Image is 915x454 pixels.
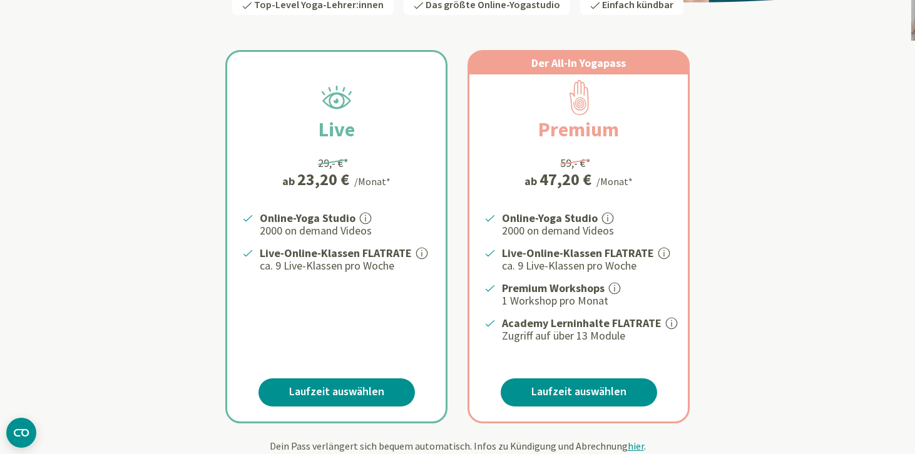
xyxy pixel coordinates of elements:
[502,223,673,238] p: 2000 on demand Videos
[258,378,415,406] a: Laufzeit auswählen
[502,328,673,343] p: Zugriff auf über 13 Module
[560,154,591,171] div: 59,- €*
[539,171,591,188] div: 47,20 €
[260,258,431,273] p: ca. 9 Live-Klassen pro Woche
[596,174,633,189] div: /Monat*
[502,258,673,273] p: ca. 9 Live-Klassen pro Woche
[508,114,649,144] h2: Premium
[502,293,673,308] p: 1 Workshop pro Monat
[260,246,412,260] strong: Live-Online-Klassen FLATRATE
[502,281,605,295] strong: Premium Workshops
[501,378,657,406] a: Laufzeit auswählen
[289,114,385,144] h2: Live
[260,211,355,225] strong: Online-Yoga Studio
[524,173,539,189] span: ab
[502,211,598,225] strong: Online-Yoga Studio
[297,171,349,188] div: 23,20 €
[502,316,662,330] strong: Academy Lerninhalte FLATRATE
[628,440,644,452] span: hier
[260,223,431,238] p: 2000 on demand Videos
[502,246,654,260] strong: Live-Online-Klassen FLATRATE
[318,154,349,171] div: 29,- €*
[6,418,36,448] button: CMP-Widget öffnen
[282,173,297,189] span: ab
[531,56,626,70] span: Der All-In Yogapass
[354,174,391,189] div: /Monat*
